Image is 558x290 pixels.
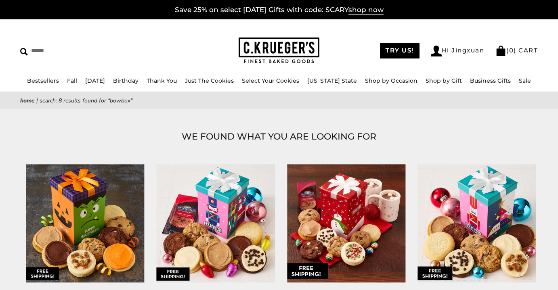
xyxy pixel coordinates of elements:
a: Fall [67,77,77,84]
a: Thank You [147,77,177,84]
img: Monster Mash-Up Bow Box - Assorted Mini Cookies [26,164,145,282]
a: Bestsellers [27,77,59,84]
span: | [36,97,38,104]
img: Merry & Bright Bow Box - Assorted Mini Cookies and Chocolates [157,164,275,282]
nav: breadcrumbs [20,96,538,105]
img: C.KRUEGER'S [239,38,319,64]
a: [DATE] [85,77,105,84]
a: Sale [519,77,531,84]
a: Birthday [113,77,138,84]
input: Search [20,44,141,57]
img: Search [20,48,28,56]
a: Business Gifts [470,77,511,84]
h1: WE FOUND WHAT YOU ARE LOOKING FOR [32,129,526,144]
img: Joyful Snowman Bow Box - Assorted Mini Cookies [287,164,405,282]
a: Save 25% on select [DATE] Gifts with code: SCARYshop now [175,6,384,15]
a: Just The Cookies [185,77,234,84]
a: [US_STATE] State [307,77,357,84]
span: shop now [348,6,384,15]
img: Account [431,46,442,56]
a: (0) CART [495,46,538,54]
a: Shop by Occasion [365,77,417,84]
img: Bag [495,46,506,56]
img: Merry & Bright Bow Box - Assorted Mini Cookies [417,164,536,282]
span: Search: 8 results found for "bowbox" [40,97,132,104]
span: 0 [509,46,514,54]
a: Home [20,97,35,104]
a: TRY US! [380,43,420,58]
a: Hi Jingxuan [431,46,485,56]
a: Select Your Cookies [242,77,299,84]
a: Shop by Gift [426,77,462,84]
